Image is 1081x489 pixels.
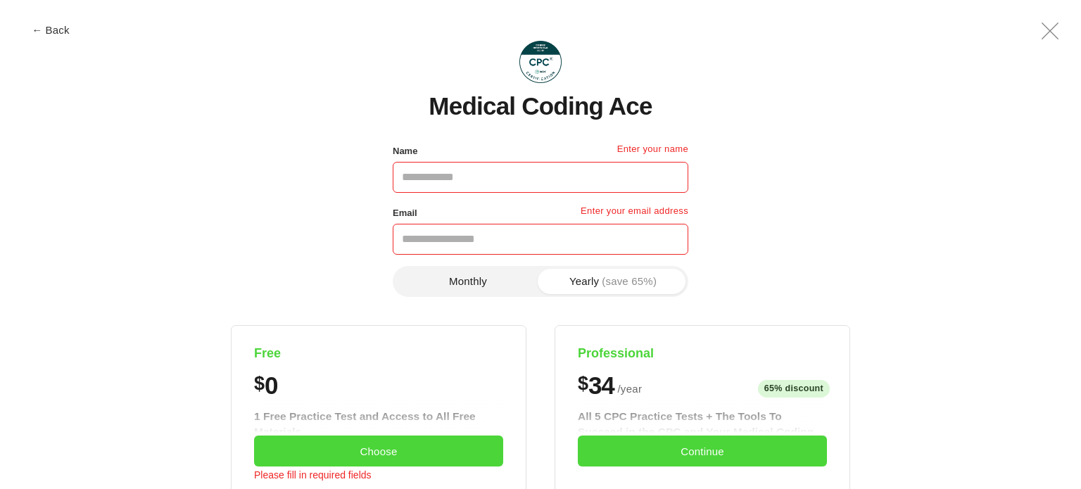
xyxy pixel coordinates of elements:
button: Choose [254,436,503,466]
input: Email [393,224,688,255]
label: Name [393,142,417,160]
span: 65% discount [758,380,830,398]
span: 0 [265,373,277,398]
h4: Free [254,345,503,362]
h1: Medical Coding Ace [429,93,652,120]
button: ← Back [23,25,79,35]
span: $ [254,373,265,395]
label: Email [393,204,417,222]
button: Yearly(save 65%) [540,269,685,294]
span: 34 [588,373,614,398]
button: Monthly [396,269,540,294]
span: ← [32,25,42,35]
p: Enter your email address [581,204,688,224]
button: Continue [578,436,827,466]
img: Medical Coding Ace [519,41,562,83]
span: (save 65%) [602,276,657,286]
span: $ [578,373,588,395]
p: Enter your name [617,142,688,162]
input: Name [393,162,688,193]
h4: Professional [578,345,827,362]
span: / year [617,381,642,398]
